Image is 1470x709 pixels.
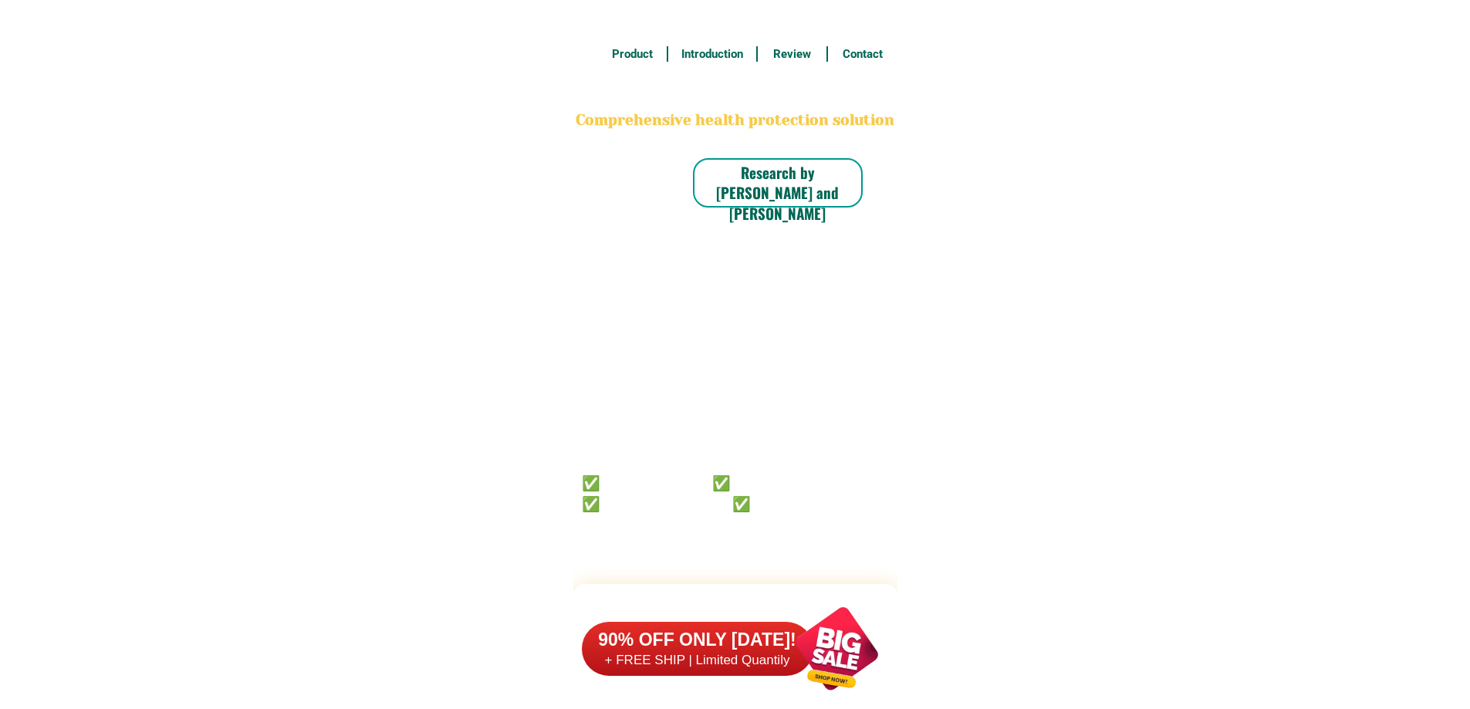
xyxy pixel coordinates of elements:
h6: Research by [PERSON_NAME] and [PERSON_NAME] [693,162,863,224]
h6: Introduction [676,46,748,63]
h2: FAKE VS ORIGINAL [573,596,897,637]
h6: Product [606,46,658,63]
h2: BONA VITA COFFEE [573,74,897,110]
h6: ✅ 𝙰𝚗𝚝𝚒 𝙲𝚊𝚗𝚌𝚎𝚛 ✅ 𝙰𝚗𝚝𝚒 𝚂𝚝𝚛𝚘𝚔𝚎 ✅ 𝙰𝚗𝚝𝚒 𝙳𝚒𝚊𝚋𝚎𝚝𝚒𝚌 ✅ 𝙳𝚒𝚊𝚋𝚎𝚝𝚎𝚜 [582,471,846,512]
h2: Comprehensive health protection solution [573,110,897,132]
h6: 90% OFF ONLY [DATE]! [582,629,813,652]
h6: + FREE SHIP | Limited Quantily [582,652,813,669]
h3: FREE SHIPPING NATIONWIDE [573,8,897,32]
h6: Review [766,46,819,63]
h6: Contact [836,46,889,63]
